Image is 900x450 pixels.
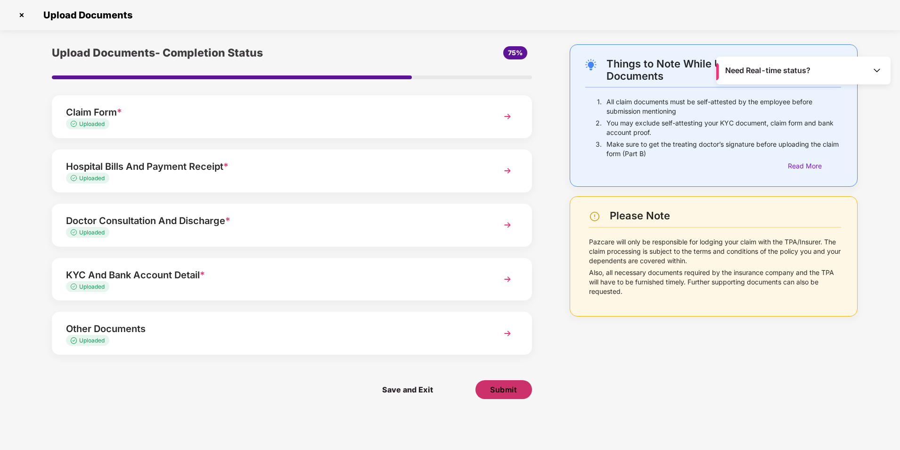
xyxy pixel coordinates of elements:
span: Uploaded [79,283,105,290]
span: Save and Exit [373,380,442,399]
p: 3. [596,140,602,158]
img: svg+xml;base64,PHN2ZyB4bWxucz0iaHR0cDovL3d3dy53My5vcmcvMjAwMC9zdmciIHdpZHRoPSIxMy4zMzMiIGhlaWdodD... [71,121,79,127]
p: Pazcare will only be responsible for lodging your claim with the TPA/Insurer. The claim processin... [589,237,841,266]
img: svg+xml;base64,PHN2ZyB4bWxucz0iaHR0cDovL3d3dy53My5vcmcvMjAwMC9zdmciIHdpZHRoPSIxMy4zMzMiIGhlaWdodD... [71,229,79,235]
span: 75% [508,49,523,57]
span: Uploaded [79,120,105,127]
p: 2. [596,118,602,137]
img: svg+xml;base64,PHN2ZyB4bWxucz0iaHR0cDovL3d3dy53My5vcmcvMjAwMC9zdmciIHdpZHRoPSIxMy4zMzMiIGhlaWdodD... [71,337,79,343]
img: svg+xml;base64,PHN2ZyB4bWxucz0iaHR0cDovL3d3dy53My5vcmcvMjAwMC9zdmciIHdpZHRoPSIxMy4zMzMiIGhlaWdodD... [71,175,79,181]
span: Uploaded [79,337,105,344]
p: Make sure to get the treating doctor’s signature before uploading the claim form (Part B) [606,140,841,158]
span: Uploaded [79,229,105,236]
img: svg+xml;base64,PHN2ZyBpZD0iTmV4dCIgeG1sbnM9Imh0dHA6Ly93d3cudzMub3JnLzIwMDAvc3ZnIiB3aWR0aD0iMzYiIG... [499,217,516,233]
span: Uploaded [79,175,105,182]
span: Need Real-time status? [725,66,810,75]
div: Claim Form [66,105,480,120]
div: Things to Note While Uploading Claim Documents [606,58,841,82]
p: 1. [597,97,602,116]
img: svg+xml;base64,PHN2ZyBpZD0iTmV4dCIgeG1sbnM9Imh0dHA6Ly93d3cudzMub3JnLzIwMDAvc3ZnIiB3aWR0aD0iMzYiIG... [499,325,516,342]
div: Other Documents [66,321,480,336]
div: KYC And Bank Account Detail [66,267,480,283]
p: Also, all necessary documents required by the insurance company and the TPA will have to be furni... [589,268,841,296]
div: Upload Documents- Completion Status [52,44,372,61]
div: Hospital Bills And Payment Receipt [66,159,480,174]
button: Submit [475,380,532,399]
p: All claim documents must be self-attested by the employee before submission mentioning [606,97,841,116]
img: svg+xml;base64,PHN2ZyB4bWxucz0iaHR0cDovL3d3dy53My5vcmcvMjAwMC9zdmciIHdpZHRoPSIyNC4wOTMiIGhlaWdodD... [585,59,597,70]
p: You may exclude self-attesting your KYC document, claim form and bank account proof. [606,118,841,137]
img: svg+xml;base64,PHN2ZyBpZD0iTmV4dCIgeG1sbnM9Imh0dHA6Ly93d3cudzMub3JnLzIwMDAvc3ZnIiB3aWR0aD0iMzYiIG... [499,162,516,179]
img: svg+xml;base64,PHN2ZyBpZD0iTmV4dCIgeG1sbnM9Imh0dHA6Ly93d3cudzMub3JnLzIwMDAvc3ZnIiB3aWR0aD0iMzYiIG... [499,108,516,125]
img: svg+xml;base64,PHN2ZyBpZD0iQ3Jvc3MtMzJ4MzIiIHhtbG5zPSJodHRwOi8vd3d3LnczLm9yZy8yMDAwL3N2ZyIgd2lkdG... [14,8,29,23]
div: Please Note [610,209,841,222]
span: Upload Documents [34,9,137,21]
img: svg+xml;base64,PHN2ZyB4bWxucz0iaHR0cDovL3d3dy53My5vcmcvMjAwMC9zdmciIHdpZHRoPSIxMy4zMzMiIGhlaWdodD... [71,283,79,290]
img: svg+xml;base64,PHN2ZyBpZD0iTmV4dCIgeG1sbnM9Imh0dHA6Ly93d3cudzMub3JnLzIwMDAvc3ZnIiB3aWR0aD0iMzYiIG... [499,271,516,288]
div: Read More [788,161,841,171]
img: Toggle Icon [872,66,882,75]
img: svg+xml;base64,PHN2ZyBpZD0iV2FybmluZ18tXzI0eDI0IiBkYXRhLW5hbWU9Ildhcm5pbmcgLSAyNHgyNCIgeG1sbnM9Im... [589,211,600,222]
div: Doctor Consultation And Discharge [66,213,480,228]
span: Submit [490,384,517,395]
